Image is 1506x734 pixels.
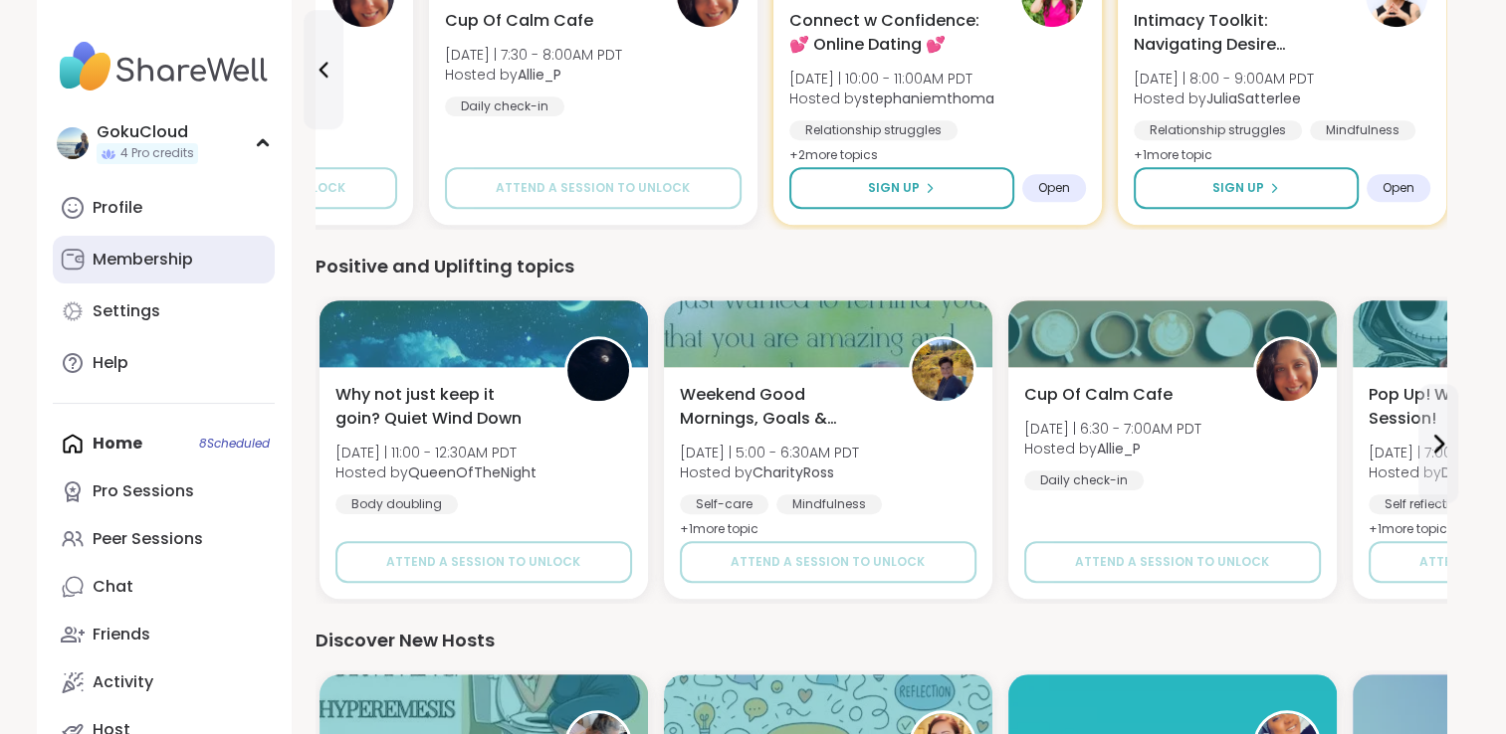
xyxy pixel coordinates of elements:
div: Self reflection [1369,494,1481,514]
div: Pro Sessions [93,480,194,502]
span: [DATE] | 5:00 - 6:30AM PDT [680,443,859,462]
b: CharityRoss [753,462,834,482]
div: Profile [93,197,142,219]
div: Mindfulness [776,494,882,514]
button: Sign Up [1134,167,1359,209]
div: Mindfulness [1310,120,1415,140]
span: [DATE] | 6:30 - 7:00AM PDT [1024,419,1201,439]
span: Why not just keep it goin? Quiet Wind Down [335,383,542,431]
a: Profile [53,184,275,232]
button: Attend a session to unlock [680,541,976,583]
b: stephaniemthoma [862,89,994,108]
span: Attend a session to unlock [386,553,580,571]
div: GokuCloud [97,121,198,143]
div: Discover New Hosts [316,627,1446,654]
span: Hosted by [1134,89,1314,108]
img: CharityRoss [912,339,973,401]
b: Allie_P [518,65,561,85]
div: Settings [93,300,160,322]
b: QueenOfTheNight [408,462,537,482]
a: Membership [53,236,275,283]
a: Pro Sessions [53,467,275,515]
div: Daily check-in [1024,470,1144,490]
a: Help [53,339,275,387]
button: Attend a session to unlock [445,167,742,209]
span: Attend a session to unlock [496,179,690,197]
span: Hosted by [1024,439,1201,459]
span: [DATE] | 11:00 - 12:30AM PDT [335,443,537,462]
a: Peer Sessions [53,515,275,563]
a: Activity [53,658,275,706]
span: Hosted by [335,462,537,482]
div: Daily check-in [445,96,564,116]
span: [DATE] | 7:30 - 8:00AM PDT [445,45,622,65]
span: Hosted by [789,89,994,108]
span: Attend a session to unlock [731,553,925,571]
img: GokuCloud [57,127,89,159]
span: 4 Pro credits [120,145,194,162]
span: Weekend Good Mornings, Goals & Gratitude's [680,383,887,431]
img: QueenOfTheNight [567,339,629,401]
button: Attend a session to unlock [1024,541,1321,583]
span: Cup Of Calm Cafe [1024,383,1173,407]
span: [DATE] | 8:00 - 9:00AM PDT [1134,69,1314,89]
div: Relationship struggles [1134,120,1302,140]
div: Chat [93,576,133,598]
a: Chat [53,563,275,611]
div: Relationship struggles [789,120,958,140]
div: Self-care [680,494,768,514]
span: Open [1383,180,1414,196]
div: Help [93,352,128,374]
span: [DATE] | 10:00 - 11:00AM PDT [789,69,994,89]
div: Activity [93,671,153,693]
div: Friends [93,624,150,645]
span: Hosted by [680,462,859,482]
div: Membership [93,249,193,271]
div: Peer Sessions [93,528,203,550]
button: Sign Up [789,167,1014,209]
span: Sign Up [1212,179,1264,197]
span: Intimacy Toolkit: Navigating Desire Dynamics [1134,9,1341,57]
span: Open [1038,180,1070,196]
button: Attend a session to unlock [335,541,632,583]
span: Attend a session to unlock [1075,553,1269,571]
a: Friends [53,611,275,658]
img: ShareWell Nav Logo [53,32,275,101]
div: Body doubling [335,494,458,514]
img: Allie_P [1256,339,1318,401]
span: Hosted by [445,65,622,85]
div: Positive and Uplifting topics [316,253,1446,280]
span: Connect w Confidence: 💕 Online Dating 💕 [789,9,996,57]
a: Settings [53,287,275,335]
span: Sign Up [868,179,920,197]
b: JuliaSatterlee [1206,89,1301,108]
b: Allie_P [1097,439,1141,459]
span: Cup Of Calm Cafe [445,9,593,33]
